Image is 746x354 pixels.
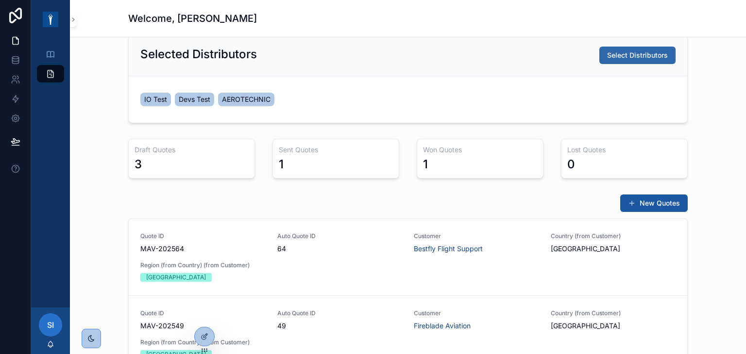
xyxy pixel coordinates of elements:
span: Customer [414,232,539,240]
span: MAV-202549 [140,321,266,331]
div: 0 [567,157,575,172]
div: scrollable content [31,39,70,95]
span: 64 [277,244,403,254]
span: Country (from Customer) [551,309,676,317]
span: Quote ID [140,309,266,317]
h1: Welcome, [PERSON_NAME] [128,12,257,25]
span: Auto Quote ID [277,309,403,317]
span: [GEOGRAPHIC_DATA] [551,244,620,254]
button: Select Distributors [599,47,676,64]
div: 3 [135,157,142,172]
span: MAV-202564 [140,244,266,254]
span: Auto Quote ID [277,232,403,240]
a: Fireblade Aviation [414,321,471,331]
a: Bestfly Flight Support [414,244,483,254]
span: Quote ID [140,232,266,240]
div: 1 [423,157,428,172]
span: [GEOGRAPHIC_DATA] [551,321,620,331]
div: 1 [279,157,284,172]
div: [GEOGRAPHIC_DATA] [146,273,206,282]
span: Customer [414,309,539,317]
span: AEROTECHNIC [222,95,271,104]
h2: Selected Distributors [140,47,257,62]
span: Region (from Country) (from Customer) [140,338,266,346]
span: Devs Test [179,95,210,104]
span: IO Test [144,95,167,104]
button: New Quotes [620,194,688,212]
span: Region (from Country) (from Customer) [140,261,266,269]
h3: Won Quotes [423,145,537,155]
img: App logo [43,12,58,27]
span: 49 [277,321,403,331]
h3: Sent Quotes [279,145,393,155]
span: SI [47,319,54,331]
h3: Draft Quotes [135,145,249,155]
a: Quote IDMAV-202564Auto Quote ID64CustomerBestfly Flight SupportCountry (from Customer)[GEOGRAPHIC... [129,219,687,295]
span: Select Distributors [607,50,668,60]
h3: Lost Quotes [567,145,681,155]
span: Country (from Customer) [551,232,676,240]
